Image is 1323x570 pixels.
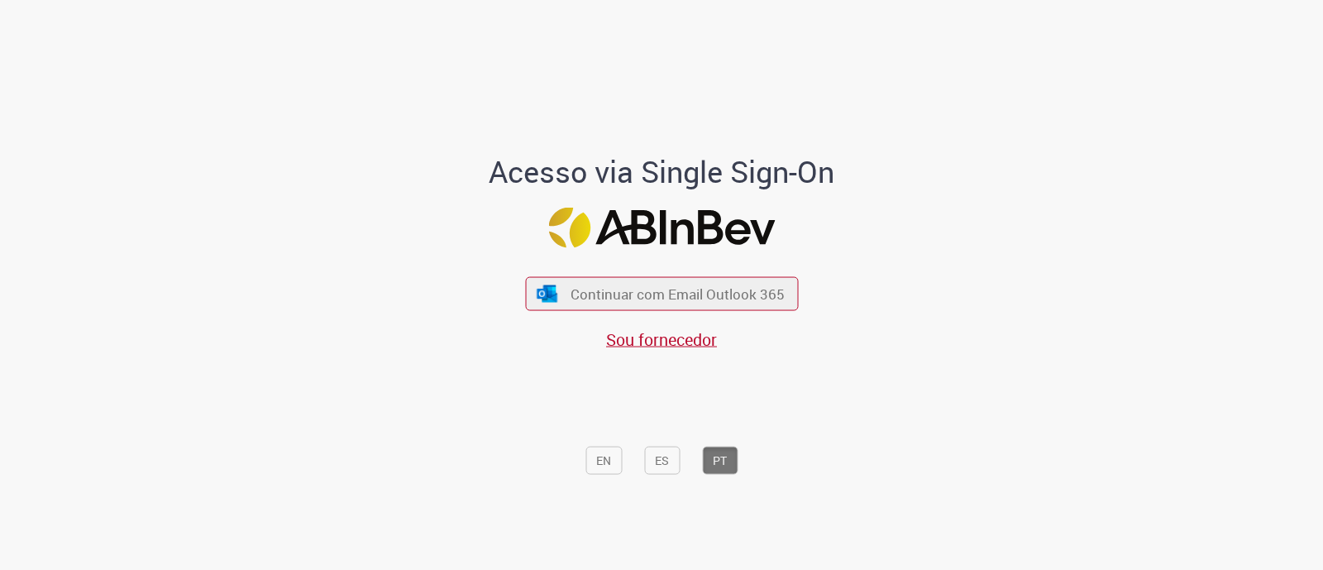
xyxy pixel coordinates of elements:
span: Continuar com Email Outlook 365 [571,285,785,304]
a: Sou fornecedor [606,328,717,351]
button: EN [585,446,622,474]
h1: Acesso via Single Sign-On [432,155,891,188]
img: ícone Azure/Microsoft 360 [536,285,559,302]
button: ícone Azure/Microsoft 360 Continuar com Email Outlook 365 [525,277,798,311]
button: PT [702,446,738,474]
button: ES [644,446,680,474]
img: Logo ABInBev [548,208,775,248]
